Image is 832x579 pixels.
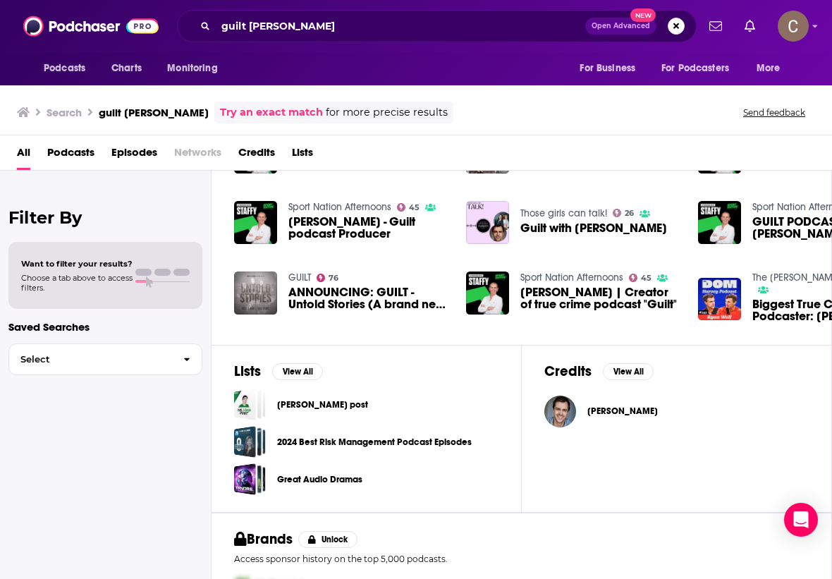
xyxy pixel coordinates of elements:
[520,207,607,219] a: Those girls can talk!
[544,396,576,427] img: Ryan Wolf
[544,362,592,380] h2: Credits
[34,55,104,82] button: open menu
[234,426,266,458] a: 2024 Best Risk Management Podcast Episodes
[329,275,338,281] span: 76
[520,272,623,284] a: Sport Nation Afternoons
[570,55,653,82] button: open menu
[234,554,809,564] p: Access sponsor history on the top 5,000 podcasts.
[592,23,650,30] span: Open Advanced
[8,207,202,228] h2: Filter By
[520,286,681,310] span: [PERSON_NAME] | Creator of true crime podcast "Guilt"
[784,503,818,537] div: Open Intercom Messenger
[757,59,781,78] span: More
[317,274,339,282] a: 76
[17,141,30,170] a: All
[277,472,362,487] a: Great Audio Dramas
[288,286,449,310] span: ANNOUNCING: GUILT - Untold Stories (A brand new podcast from [PERSON_NAME]).
[298,531,358,548] button: Unlock
[220,104,323,121] a: Try an exact match
[698,201,741,244] img: GUILT PODCAST | Ryan Wolf "Only Just Getting Started" with Top NZ Crime Podcast
[47,141,94,170] a: Podcasts
[272,363,323,380] button: View All
[698,278,741,321] img: Biggest True Crime Podcaster: Ryan Wolf on ‘Guilt’ and CRAZIEST Murder Stories
[778,11,809,42] span: Logged in as clay.bolton
[157,55,235,82] button: open menu
[585,18,656,35] button: Open AdvancedNew
[397,203,420,212] a: 45
[47,106,82,119] h3: Search
[288,216,449,240] a: Ryan Wolf - Guilt podcast Producer
[544,389,809,434] button: Ryan WolfRyan Wolf
[629,274,652,282] a: 45
[111,59,142,78] span: Charts
[111,141,157,170] a: Episodes
[23,13,159,39] img: Podchaser - Follow, Share and Rate Podcasts
[292,141,313,170] a: Lists
[704,14,728,38] a: Show notifications dropdown
[174,141,221,170] span: Networks
[234,362,261,380] h2: Lists
[234,272,277,315] img: ANNOUNCING: GUILT - Untold Stories (A brand new podcast from Ryan Wolf).
[288,216,449,240] span: [PERSON_NAME] - Guilt podcast Producer
[520,222,667,234] span: Guilt with [PERSON_NAME]
[778,11,809,42] button: Show profile menu
[8,343,202,375] button: Select
[234,362,323,380] a: ListsView All
[234,201,277,244] img: Ryan Wolf - Guilt podcast Producer
[238,141,275,170] a: Credits
[641,275,651,281] span: 45
[216,15,585,37] input: Search podcasts, credits, & more...
[326,104,448,121] span: for more precise results
[177,10,697,42] div: Search podcasts, credits, & more...
[277,434,472,450] a: 2024 Best Risk Management Podcast Episodes
[661,59,729,78] span: For Podcasters
[630,8,656,22] span: New
[747,55,798,82] button: open menu
[167,59,217,78] span: Monitoring
[21,273,133,293] span: Choose a tab above to access filters.
[277,397,368,413] a: [PERSON_NAME] post
[652,55,750,82] button: open menu
[99,106,209,119] h3: guilt [PERSON_NAME]
[234,389,266,420] a: Lowe post
[288,272,311,284] a: GUILT
[778,11,809,42] img: User Profile
[21,259,133,269] span: Want to filter your results?
[466,201,509,244] img: Guilt with Ryan Wolf
[8,320,202,334] p: Saved Searches
[520,286,681,310] a: Ryan Wolf | Creator of true crime podcast "Guilt"
[234,530,293,548] h2: Brands
[580,59,635,78] span: For Business
[288,201,391,213] a: Sport Nation Afternoons
[613,209,635,217] a: 26
[739,106,809,118] button: Send feedback
[102,55,150,82] a: Charts
[520,222,667,234] a: Guilt with Ryan Wolf
[625,210,634,217] span: 26
[587,406,658,417] span: [PERSON_NAME]
[44,59,85,78] span: Podcasts
[234,463,266,495] a: Great Audio Dramas
[288,286,449,310] a: ANNOUNCING: GUILT - Untold Stories (A brand new podcast from Ryan Wolf).
[544,362,654,380] a: CreditsView All
[603,363,654,380] button: View All
[409,205,420,211] span: 45
[9,355,172,364] span: Select
[466,272,509,315] img: Ryan Wolf | Creator of true crime podcast "Guilt"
